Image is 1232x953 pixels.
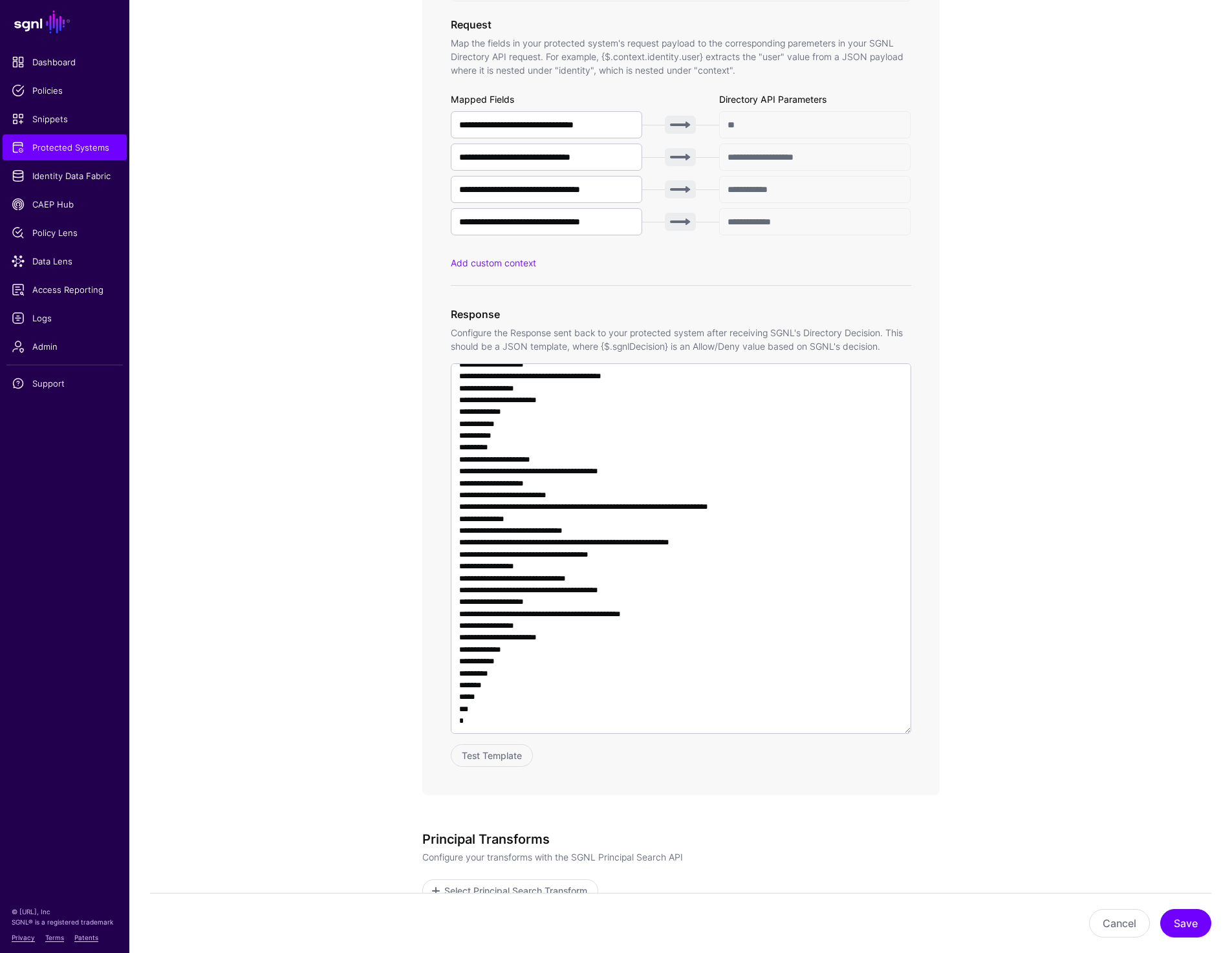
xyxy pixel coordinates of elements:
[451,257,536,268] a: Add custom context
[12,198,118,211] span: CAEP Hub
[12,340,118,353] span: Admin
[12,56,118,69] span: Dashboard
[3,106,127,132] a: Snippets
[451,326,911,353] p: Configure the Response sent back to your protected system after receiving SGNL's Directory Decisi...
[451,17,911,32] h3: Request
[451,306,911,322] h3: Response
[3,78,127,103] a: Policies
[12,312,118,325] span: Logs
[3,248,127,274] a: Data Lens
[3,163,127,189] a: Identity Data Fabric
[3,49,127,75] a: Dashboard
[12,906,118,917] p: © [URL], Inc
[12,226,118,239] span: Policy Lens
[12,917,118,927] p: SGNL® is a registered trademark
[3,277,127,303] a: Access Reporting
[1089,909,1150,937] button: Cancel
[442,884,589,897] span: Select Principal Search Transform
[719,92,827,106] label: Directory API Parameters
[1160,909,1211,937] button: Save
[451,36,911,77] p: Map the fields in your protected system's request payload to the corresponding paremeters in your...
[12,283,118,296] span: Access Reporting
[3,334,127,359] a: Admin
[422,831,940,847] h3: Principal Transforms
[422,850,940,864] p: Configure your transforms with the SGNL Principal Search API
[3,220,127,246] a: Policy Lens
[74,934,98,941] a: Patents
[3,191,127,217] a: CAEP Hub
[12,141,118,154] span: Protected Systems
[12,84,118,97] span: Policies
[12,255,118,268] span: Data Lens
[451,92,514,106] label: Mapped Fields
[3,305,127,331] a: Logs
[8,8,122,36] a: SGNL
[3,134,127,160] a: Protected Systems
[451,744,533,767] button: Test Template
[45,934,64,941] a: Terms
[12,112,118,125] span: Snippets
[12,169,118,182] span: Identity Data Fabric
[12,934,35,941] a: Privacy
[12,377,118,390] span: Support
